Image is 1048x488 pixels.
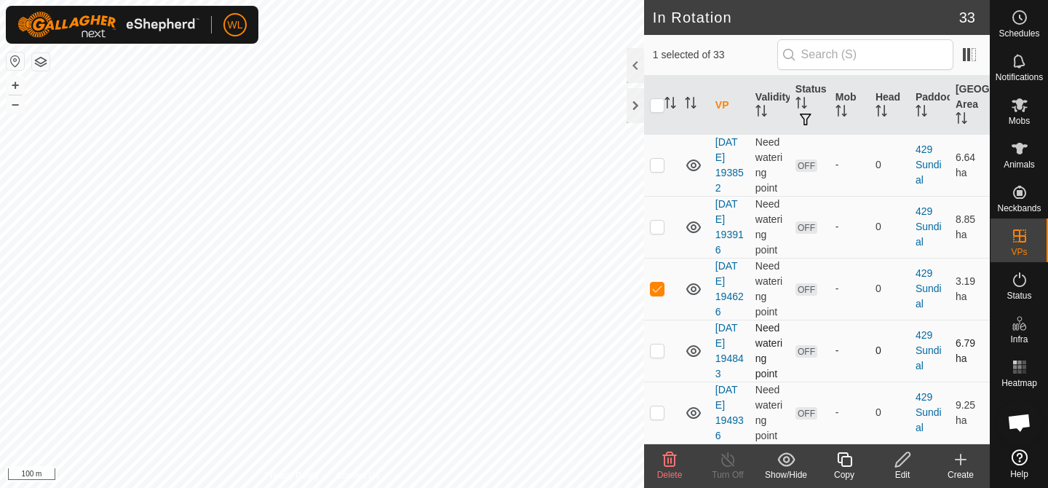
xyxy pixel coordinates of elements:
span: 1 selected of 33 [653,47,777,63]
p-sorticon: Activate to sort [795,99,807,111]
a: 429 Sundial [916,205,942,248]
span: Infra [1010,335,1028,344]
a: [DATE] 194626 [715,260,744,318]
span: Schedules [999,29,1039,38]
span: Delete [657,470,683,480]
th: Paddock [910,76,950,135]
th: Status [790,76,830,135]
a: Help [991,444,1048,484]
button: Map Layers [32,53,49,71]
span: 33 [959,7,975,28]
td: 0 [870,258,910,320]
p-sorticon: Activate to sort [755,107,767,119]
td: Need watering point [750,320,790,382]
td: Need watering point [750,134,790,196]
td: Need watering point [750,382,790,444]
a: Contact Us [336,469,379,482]
th: Head [870,76,910,135]
div: Edit [873,468,932,481]
span: Notifications [996,73,1043,82]
a: [DATE] 193852 [715,136,744,194]
span: Animals [1004,160,1035,169]
th: VP [710,76,750,135]
img: Gallagher Logo [17,12,199,38]
span: OFF [795,407,817,420]
div: Turn Off [699,468,757,481]
span: OFF [795,221,817,234]
div: Create [932,468,990,481]
a: 429 Sundial [916,267,942,310]
input: Search (S) [777,39,953,70]
span: Mobs [1009,117,1030,125]
div: Copy [815,468,873,481]
td: 0 [870,196,910,258]
p-sorticon: Activate to sort [664,99,676,111]
td: 0 [870,320,910,382]
button: – [7,95,24,113]
p-sorticon: Activate to sort [876,107,887,119]
div: Show/Hide [757,468,815,481]
a: Open chat [998,401,1041,444]
a: [DATE] 193916 [715,198,744,256]
td: 6.79 ha [950,320,990,382]
button: + [7,76,24,94]
p-sorticon: Activate to sort [956,114,967,126]
div: - [835,157,864,173]
span: OFF [795,160,817,172]
td: Need watering point [750,258,790,320]
td: Need watering point [750,196,790,258]
span: OFF [795,345,817,358]
p-sorticon: Activate to sort [835,107,847,119]
button: Reset Map [7,52,24,70]
a: 429 Sundial [916,143,942,186]
div: - [835,281,864,296]
p-sorticon: Activate to sort [685,99,696,111]
div: - [835,219,864,235]
a: Privacy Policy [264,469,319,482]
th: [GEOGRAPHIC_DATA] Area [950,76,990,135]
td: 0 [870,382,910,444]
th: Mob [830,76,870,135]
a: 429 Sundial [916,391,942,433]
td: 3.19 ha [950,258,990,320]
a: [DATE] 194843 [715,322,744,379]
span: OFF [795,283,817,296]
span: VPs [1011,248,1027,256]
h2: In Rotation [653,9,959,26]
td: 6.64 ha [950,134,990,196]
a: [DATE] 194936 [715,384,744,441]
td: 0 [870,134,910,196]
span: Status [1007,291,1031,300]
span: Heatmap [1001,379,1037,387]
p-sorticon: Activate to sort [916,107,927,119]
th: Validity [750,76,790,135]
div: - [835,405,864,420]
td: 8.85 ha [950,196,990,258]
span: Neckbands [997,204,1041,213]
td: 9.25 ha [950,382,990,444]
div: - [835,343,864,358]
a: 429 Sundial [916,329,942,371]
span: Help [1010,470,1028,479]
span: WL [228,17,243,33]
